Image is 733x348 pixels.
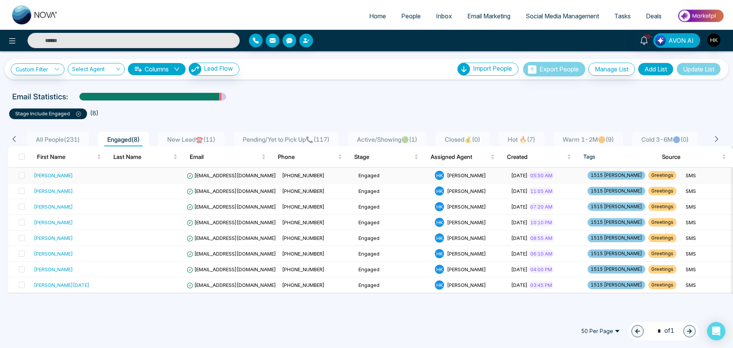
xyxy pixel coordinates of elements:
td: Engaged [355,277,432,293]
th: Created [501,146,577,168]
span: 11:05 AM [529,187,554,195]
span: Pending/Yet to Pick Up📞 ( 117 ) [240,136,333,143]
td: Engaged [355,246,432,262]
button: AVON AI [653,33,700,48]
span: 1515 [PERSON_NAME] [588,265,645,274]
span: Greetings [648,218,676,227]
span: [PHONE_NUMBER] [282,204,325,210]
a: Email Marketing [460,9,518,23]
button: Columnsdown [128,63,186,75]
span: First Name [37,152,95,162]
span: [PERSON_NAME] [447,235,486,241]
span: [PHONE_NUMBER] [282,282,325,288]
span: [EMAIL_ADDRESS][DOMAIN_NAME] [187,251,276,257]
img: Nova CRM Logo [12,5,58,24]
span: Hot 🔥 ( 7 ) [505,136,538,143]
p: Email Statistics: [12,91,68,102]
td: Engaged [355,183,432,199]
span: Greetings [648,171,676,180]
span: Active/Showing🟢 ( 1 ) [354,136,420,143]
span: [DATE] [511,235,528,241]
a: Custom Filter [11,63,65,75]
span: H K [435,280,444,290]
a: 10+ [635,33,653,47]
span: Assigned Agent [431,152,489,162]
a: Lead FlowLead Flow [186,63,239,76]
span: 1515 [PERSON_NAME] [588,187,645,195]
span: [EMAIL_ADDRESS][DOMAIN_NAME] [187,282,276,288]
div: [PERSON_NAME] [34,203,73,210]
a: Tasks [607,9,638,23]
span: of 1 [653,326,674,336]
span: AVON AI [668,36,694,45]
span: [PHONE_NUMBER] [282,235,325,241]
td: Engaged [355,230,432,246]
span: H K [435,202,444,211]
span: 05:50 AM [529,172,554,179]
a: Deals [638,9,669,23]
td: Engaged [355,199,432,215]
span: [DATE] [511,188,528,194]
span: Greetings [648,249,676,258]
span: All People ( 231 ) [33,136,83,143]
span: Closed💰 ( 0 ) [442,136,483,143]
span: [PERSON_NAME] [447,219,486,225]
span: 04:00 PM [529,265,554,273]
span: 1515 [PERSON_NAME] [588,281,645,289]
span: 07:20 AM [529,203,554,210]
span: [PERSON_NAME] [447,282,486,288]
span: 1515 [PERSON_NAME] [588,202,645,211]
a: People [394,9,428,23]
span: Greetings [648,265,676,274]
span: [PHONE_NUMBER] [282,172,325,178]
span: Inbox [436,12,452,20]
th: Last Name [107,146,184,168]
span: Deals [646,12,662,20]
span: Greetings [648,202,676,211]
span: H K [435,186,444,196]
span: [EMAIL_ADDRESS][DOMAIN_NAME] [187,172,276,178]
span: 1515 [PERSON_NAME] [588,171,645,180]
th: Stage [348,146,425,168]
span: Stage [354,152,413,162]
span: [PERSON_NAME] [447,188,486,194]
td: Engaged [355,262,432,277]
span: Social Media Management [526,12,599,20]
span: H K [435,233,444,243]
span: [PERSON_NAME] [447,251,486,257]
span: [PHONE_NUMBER] [282,251,325,257]
span: [EMAIL_ADDRESS][DOMAIN_NAME] [187,235,276,241]
span: Warm 1-2M🟠 ( 9 ) [560,136,617,143]
span: 10+ [644,33,651,40]
span: Lead Flow [204,65,233,72]
th: Source [656,146,732,168]
div: [PERSON_NAME][DATE] [34,281,89,289]
span: [EMAIL_ADDRESS][DOMAIN_NAME] [187,266,276,272]
th: Assigned Agent [425,146,501,168]
span: [PHONE_NUMBER] [282,266,325,272]
p: stage include Engaged [15,110,81,118]
span: 1515 [PERSON_NAME] [588,218,645,227]
span: H K [435,218,444,227]
span: [DATE] [511,251,528,257]
th: Email [184,146,272,168]
span: [DATE] [511,219,528,225]
span: [EMAIL_ADDRESS][DOMAIN_NAME] [187,188,276,194]
span: H K [435,265,444,274]
div: [PERSON_NAME] [34,250,73,257]
span: 10:10 PM [529,219,554,226]
span: Created [507,152,565,162]
span: [PHONE_NUMBER] [282,188,325,194]
span: Tasks [614,12,631,20]
div: [PERSON_NAME] [34,234,73,242]
span: Cold 3-6M🔵 ( 0 ) [638,136,692,143]
div: [PERSON_NAME] [34,219,73,226]
span: Greetings [648,234,676,242]
button: Add List [638,63,673,76]
span: [EMAIL_ADDRESS][DOMAIN_NAME] [187,219,276,225]
span: New Lead☎️ ( 11 ) [164,136,218,143]
span: Last Name [113,152,172,162]
span: [EMAIL_ADDRESS][DOMAIN_NAME] [187,204,276,210]
th: First Name [31,146,107,168]
span: [PERSON_NAME] [447,172,486,178]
